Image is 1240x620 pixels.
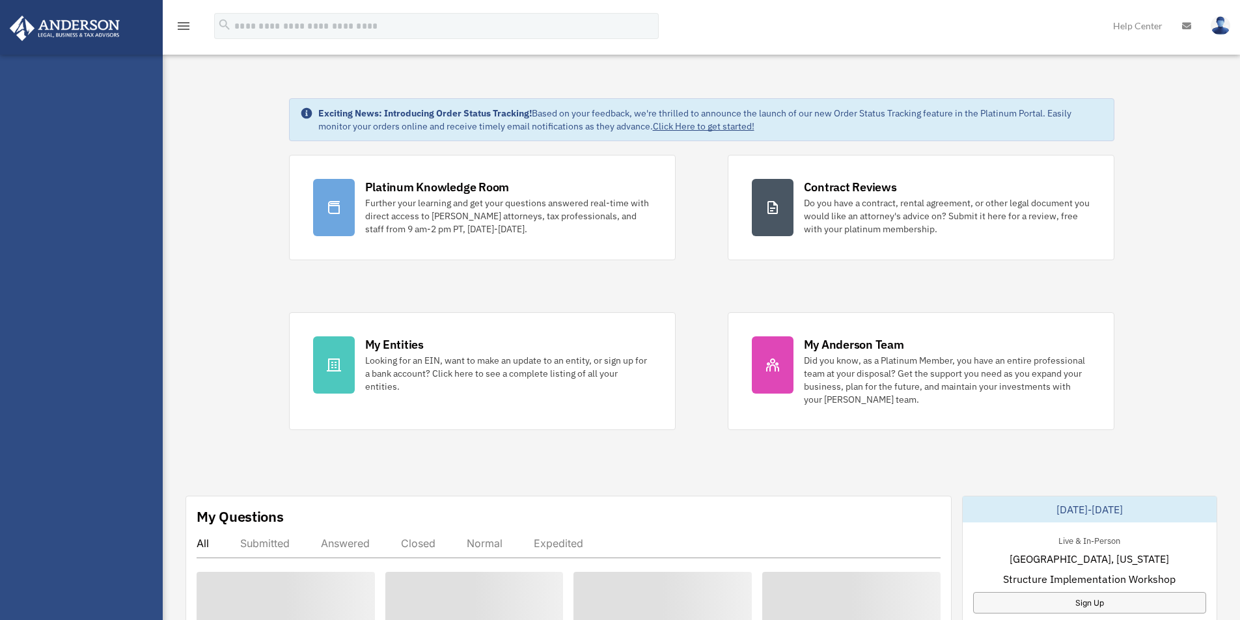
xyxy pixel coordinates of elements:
img: User Pic [1211,16,1230,35]
div: Closed [401,537,435,550]
div: Expedited [534,537,583,550]
a: Sign Up [973,592,1206,613]
a: My Entities Looking for an EIN, want to make an update to an entity, or sign up for a bank accoun... [289,312,676,430]
div: Normal [467,537,503,550]
div: Do you have a contract, rental agreement, or other legal document you would like an attorney's ad... [804,196,1090,236]
div: My Questions [197,507,284,526]
div: Answered [321,537,370,550]
div: All [197,537,209,550]
div: Platinum Knowledge Room [365,179,510,195]
div: [DATE]-[DATE] [963,496,1217,522]
strong: Exciting News: Introducing Order Status Tracking! [318,107,532,119]
i: menu [176,18,191,34]
img: Anderson Advisors Platinum Portal [6,16,124,41]
a: Click Here to get started! [653,120,754,132]
a: menu [176,23,191,34]
div: Contract Reviews [804,179,897,195]
div: Based on your feedback, we're thrilled to announce the launch of our new Order Status Tracking fe... [318,107,1103,133]
span: Structure Implementation Workshop [1003,571,1176,587]
div: My Entities [365,336,424,353]
a: My Anderson Team Did you know, as a Platinum Member, you have an entire professional team at your... [728,312,1114,430]
div: Further your learning and get your questions answered real-time with direct access to [PERSON_NAM... [365,196,652,236]
div: Live & In-Person [1048,533,1131,546]
a: Platinum Knowledge Room Further your learning and get your questions answered real-time with dire... [289,155,676,260]
i: search [217,18,232,32]
span: [GEOGRAPHIC_DATA], [US_STATE] [1010,551,1169,567]
a: Contract Reviews Do you have a contract, rental agreement, or other legal document you would like... [728,155,1114,260]
div: Looking for an EIN, want to make an update to an entity, or sign up for a bank account? Click her... [365,354,652,393]
div: Did you know, as a Platinum Member, you have an entire professional team at your disposal? Get th... [804,354,1090,406]
div: My Anderson Team [804,336,904,353]
div: Submitted [240,537,290,550]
